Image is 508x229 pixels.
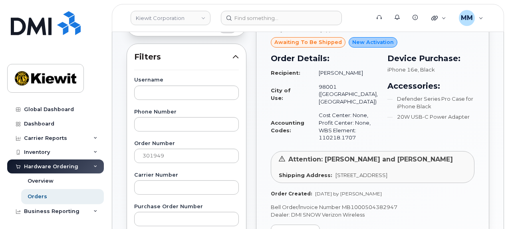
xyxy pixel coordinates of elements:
[312,66,378,80] td: [PERSON_NAME]
[387,80,474,92] h3: Accessories:
[271,211,474,219] p: Dealer: DMI SNOW Verizon Wireless
[312,80,378,109] td: 98001 ([GEOGRAPHIC_DATA], [GEOGRAPHIC_DATA])
[279,172,332,178] strong: Shipping Address:
[271,52,378,64] h3: Order Details:
[312,108,378,144] td: Cost Center: None, Profit Center: None, WBS Element: 110218.1707
[271,70,300,76] strong: Recipient:
[131,11,210,25] a: Kiewit Corporation
[134,204,239,209] label: Purchase Order Number
[221,11,342,25] input: Find something...
[134,173,239,178] label: Carrier Number
[288,155,453,163] span: Attention: [PERSON_NAME] and [PERSON_NAME]
[271,119,304,133] strong: Accounting Codes:
[473,194,502,223] iframe: Messenger Launcher
[315,191,382,197] span: [DATE] by [PERSON_NAME]
[134,141,239,146] label: Order Number
[453,10,489,26] div: Michael Manahan
[335,172,387,178] span: [STREET_ADDRESS]
[274,38,342,46] span: awaiting to be shipped
[461,13,473,23] span: MM
[387,95,474,110] li: Defender Series Pro Case for iPhone Black
[352,38,394,46] span: New Activation
[426,10,452,26] div: Quicklinks
[387,66,418,73] span: iPhone 16e
[134,110,239,115] label: Phone Number
[134,51,232,63] span: Filters
[271,203,474,211] p: Bell Order/Invoice Number MB1000504382947
[387,113,474,121] li: 20W USB-C Power Adapter
[418,66,435,73] span: , Black
[271,87,291,101] strong: City of Use:
[271,191,312,197] strong: Order Created:
[134,78,239,83] label: Username
[387,52,474,64] h3: Device Purchase:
